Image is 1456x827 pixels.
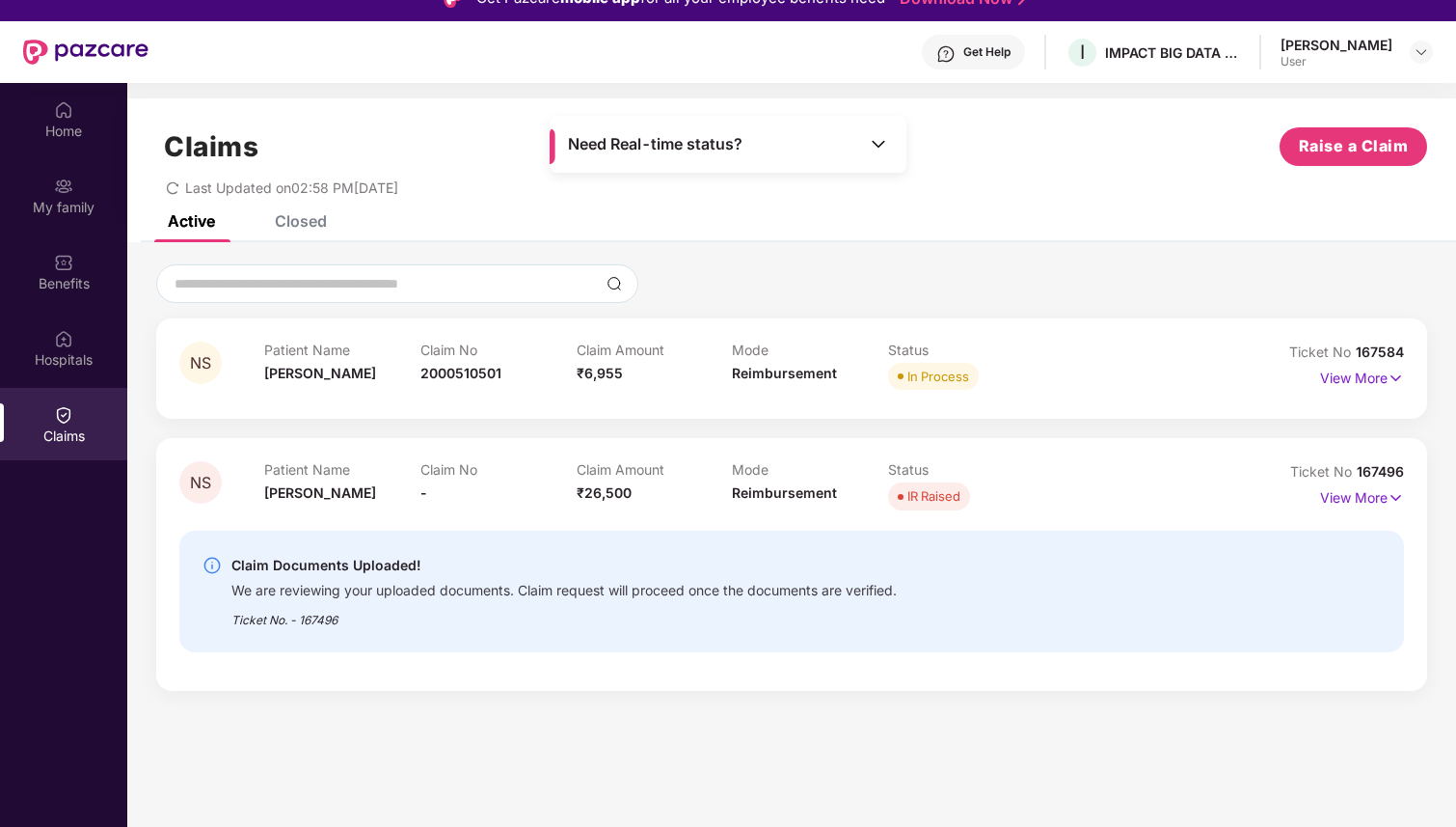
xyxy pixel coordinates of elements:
[1414,44,1429,60] img: svg+xml;base64,PHN2ZyBpZD0iRHJvcGRvd24tMzJ4MzIiIHhtbG5zPSJodHRwOi8vd3d3LnczLm9yZy8yMDAwL3N2ZyIgd2...
[1320,363,1404,389] p: View More
[185,179,398,196] span: Last Updated on 02:58 PM[DATE]
[420,342,577,358] p: Claim No
[1299,134,1409,158] span: Raise a Claim
[54,100,73,120] img: svg+xml;base64,PHN2ZyBpZD0iSG9tZSIgeG1sbnM9Imh0dHA6Ly93d3cudzMub3JnLzIwMDAvc3ZnIiB3aWR0aD0iMjAiIG...
[1281,36,1392,54] div: [PERSON_NAME]
[888,461,1044,478] p: Status
[1080,41,1085,64] span: I
[963,44,1011,60] div: Get Help
[732,365,837,381] span: Reimbursement
[907,367,969,386] div: In Process
[264,342,420,358] p: Patient Name
[54,253,73,272] img: svg+xml;base64,PHN2ZyBpZD0iQmVuZWZpdHMiIHhtbG5zPSJodHRwOi8vd3d3LnczLm9yZy8yMDAwL3N2ZyIgd2lkdGg9Ij...
[54,405,73,425] img: svg+xml;base64,PHN2ZyBpZD0iQ2xhaW0iIHhtbG5zPSJodHRwOi8vd3d3LnczLm9yZy8yMDAwL3N2ZyIgd2lkdGg9IjIwIi...
[1281,54,1392,69] div: User
[1357,463,1404,480] span: 167496
[264,461,420,478] p: Patient Name
[275,211,327,231] div: Closed
[1388,368,1404,389] img: svg+xml;base64,PHN2ZyB4bWxucz0iaHR0cDovL3d3dy53My5vcmcvMjAwMC9zdmciIHdpZHRoPSIxNyIgaGVpZ2h0PSIxNy...
[420,484,427,501] span: -
[888,342,1044,358] p: Status
[164,130,258,163] h1: Claims
[168,211,215,231] div: Active
[420,461,577,478] p: Claim No
[869,134,888,153] img: Toggle Icon
[1388,487,1404,509] img: svg+xml;base64,PHN2ZyB4bWxucz0iaHR0cDovL3d3dy53My5vcmcvMjAwMC9zdmciIHdpZHRoPSIxNyIgaGVpZ2h0PSIxNy...
[264,365,376,381] span: [PERSON_NAME]
[231,554,897,577] div: Claim Documents Uploaded!
[577,484,632,501] span: ₹26,500
[1289,344,1356,360] span: Ticket No
[577,461,733,478] p: Claim Amount
[190,355,211,372] span: NS
[907,486,960,506] div: IR Raised
[936,44,956,64] img: svg+xml;base64,PHN2ZyBpZD0iSGVscC0zMngzMiIgeG1sbnM9Imh0dHA6Ly93d3cudzMub3JnLzIwMDAvc3ZnIiB3aWR0aD...
[732,342,888,358] p: Mode
[1320,482,1404,509] p: View More
[190,475,211,491] span: NS
[420,365,501,381] span: 2000510501
[54,177,73,196] img: svg+xml;base64,PHN2ZyB3aWR0aD0iMjAiIGhlaWdodD0iMjAiIHZpZXdCb3g9IjAgMCAyMCAyMCIgZmlsbD0ibm9uZSIgeG...
[166,179,179,196] span: redo
[1280,127,1427,166] button: Raise a Claim
[1105,43,1240,62] div: IMPACT BIG DATA ANALYSIS PRIVATE LIMITED
[23,40,148,65] img: New Pazcare Logo
[1356,344,1404,360] span: 167584
[231,599,897,629] div: Ticket No. - 167496
[732,484,837,501] span: Reimbursement
[607,276,622,291] img: svg+xml;base64,PHN2ZyBpZD0iU2VhcmNoLTMyeDMyIiB4bWxucz0iaHR0cDovL3d3dy53My5vcmcvMjAwMC9zdmciIHdpZH...
[264,484,376,501] span: [PERSON_NAME]
[732,461,888,478] p: Mode
[202,556,222,575] img: svg+xml;base64,PHN2ZyBpZD0iSW5mby0yMHgyMCIgeG1sbnM9Imh0dHA6Ly93d3cudzMub3JnLzIwMDAvc3ZnIiB3aWR0aD...
[577,365,623,381] span: ₹6,955
[1290,463,1357,480] span: Ticket No
[577,342,733,358] p: Claim Amount
[54,329,73,348] img: svg+xml;base64,PHN2ZyBpZD0iSG9zcGl0YWxzIiB4bWxucz0iaHR0cDovL3d3dy53My5vcmcvMjAwMC9zdmciIHdpZHRoPS...
[568,134,742,154] span: Need Real-time status?
[231,577,897,599] div: We are reviewing your uploaded documents. Claim request will proceed once the documents are verif...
